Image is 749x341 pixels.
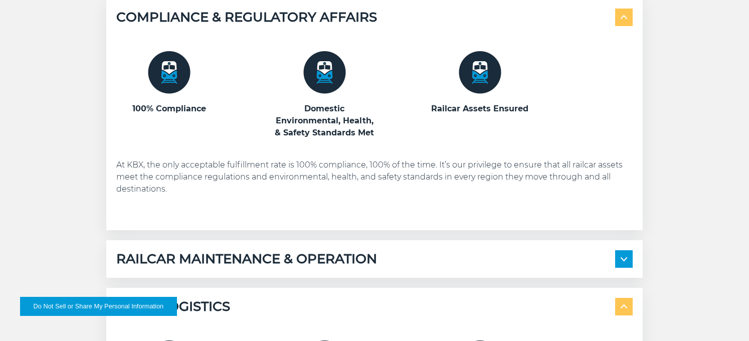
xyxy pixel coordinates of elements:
h5: COMPLIANCE & REGULATORY AFFAIRS [116,9,377,26]
p: At KBX, the only acceptable fulfillment rate is 100% compliance, 100% of the time. It’s our privi... [116,159,633,195]
h3: Domestic Environmental, Health, & Safety Standards Met [272,103,377,139]
img: arrow [621,16,627,20]
h3: 100% Compliance [116,103,222,115]
h3: Railcar Assets Ensured [427,103,532,115]
img: arrow [621,257,627,261]
img: arrow [621,305,627,309]
h5: RAILCAR MAINTENANCE & OPERATION [116,250,377,268]
button: Do Not Sell or Share My Personal Information [20,297,177,316]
